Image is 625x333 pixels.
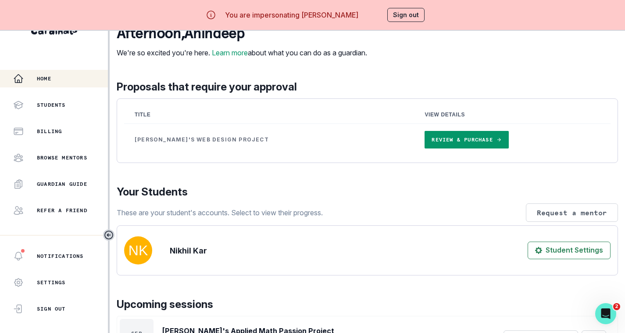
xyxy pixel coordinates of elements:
img: svg [124,236,152,264]
td: [PERSON_NAME]'s Web Design Project [124,124,414,156]
p: We're so excited you're here. about what you can do as a guardian. [117,47,367,58]
a: Learn more [212,48,248,57]
a: Review & Purchase [425,131,508,148]
button: Student Settings [528,242,611,259]
p: Guardian Guide [37,181,87,188]
p: Nikhil Kar [170,245,207,257]
p: Students [37,101,66,109]
p: Home [37,75,51,82]
button: Request a mentor [526,203,618,222]
span: 2 [613,303,620,310]
button: Sign out [387,8,425,22]
p: You are impersonating [PERSON_NAME] [225,10,358,20]
button: Toggle sidebar [103,229,114,241]
p: Upcoming sessions [117,297,618,312]
th: Title [124,106,414,124]
p: Sign Out [37,305,66,312]
p: Browse Mentors [37,154,87,161]
p: Billing [37,128,62,135]
p: Your Students [117,184,618,200]
p: Proposals that require your approval [117,79,618,95]
p: These are your student's accounts. Select to view their progress. [117,207,323,218]
p: Settings [37,279,66,286]
p: Refer a friend [37,207,87,214]
th: View Details [414,106,611,124]
iframe: Intercom live chat [595,303,616,324]
p: Notifications [37,253,84,260]
p: afternoon , Anindeep [117,25,367,42]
